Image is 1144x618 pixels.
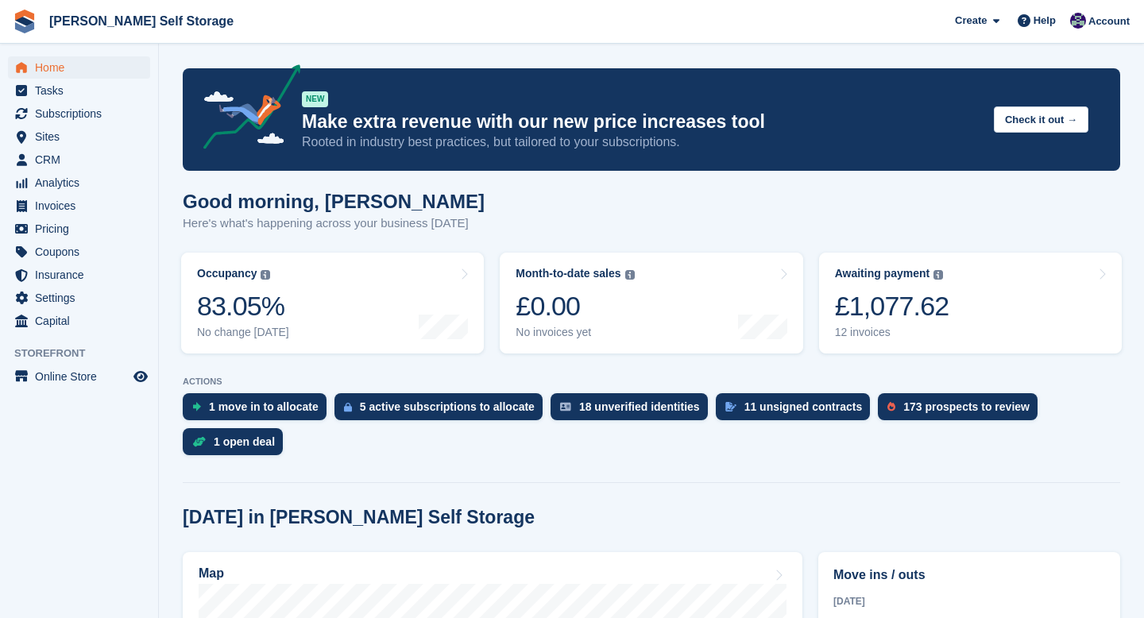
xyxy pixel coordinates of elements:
span: Coupons [35,241,130,263]
span: Pricing [35,218,130,240]
a: 5 active subscriptions to allocate [334,393,551,428]
p: ACTIONS [183,377,1120,387]
img: prospect-51fa495bee0391a8d652442698ab0144808aea92771e9ea1ae160a38d050c398.svg [887,402,895,411]
a: menu [8,287,150,309]
span: Subscriptions [35,102,130,125]
span: Analytics [35,172,130,194]
img: deal-1b604bf984904fb50ccaf53a9ad4b4a5d6e5aea283cecdc64d6e3604feb123c2.svg [192,436,206,447]
a: Preview store [131,367,150,386]
span: Settings [35,287,130,309]
img: contract_signature_icon-13c848040528278c33f63329250d36e43548de30e8caae1d1a13099fd9432cc5.svg [725,402,736,411]
a: Awaiting payment £1,077.62 12 invoices [819,253,1122,353]
span: Sites [35,126,130,148]
p: Here's what's happening across your business [DATE] [183,214,485,233]
img: Matthew Jones [1070,13,1086,29]
div: Month-to-date sales [516,267,620,280]
span: Online Store [35,365,130,388]
div: 173 prospects to review [903,400,1030,413]
a: menu [8,241,150,263]
span: CRM [35,149,130,171]
img: active_subscription_to_allocate_icon-d502201f5373d7db506a760aba3b589e785aa758c864c3986d89f69b8ff3... [344,402,352,412]
a: menu [8,126,150,148]
a: 173 prospects to review [878,393,1045,428]
a: Occupancy 83.05% No change [DATE] [181,253,484,353]
div: 11 unsigned contracts [744,400,863,413]
p: Rooted in industry best practices, but tailored to your subscriptions. [302,133,981,151]
img: price-adjustments-announcement-icon-8257ccfd72463d97f412b2fc003d46551f7dbcb40ab6d574587a9cd5c0d94... [190,64,301,155]
span: Create [955,13,987,29]
a: 1 open deal [183,428,291,463]
div: £1,077.62 [835,290,949,323]
span: Account [1088,14,1130,29]
a: menu [8,218,150,240]
button: Check it out → [994,106,1088,133]
span: Help [1034,13,1056,29]
div: No change [DATE] [197,326,289,339]
div: 83.05% [197,290,289,323]
div: 1 move in to allocate [209,400,319,413]
div: NEW [302,91,328,107]
a: menu [8,79,150,102]
a: menu [8,172,150,194]
div: Occupancy [197,267,257,280]
a: menu [8,195,150,217]
a: menu [8,365,150,388]
h1: Good morning, [PERSON_NAME] [183,191,485,212]
a: [PERSON_NAME] Self Storage [43,8,240,34]
a: 18 unverified identities [551,393,716,428]
div: 5 active subscriptions to allocate [360,400,535,413]
a: Month-to-date sales £0.00 No invoices yet [500,253,802,353]
div: £0.00 [516,290,634,323]
div: 1 open deal [214,435,275,448]
a: menu [8,56,150,79]
a: menu [8,264,150,286]
img: icon-info-grey-7440780725fd019a000dd9b08b2336e03edf1995a4989e88bcd33f0948082b44.svg [261,270,270,280]
img: icon-info-grey-7440780725fd019a000dd9b08b2336e03edf1995a4989e88bcd33f0948082b44.svg [933,270,943,280]
span: Home [35,56,130,79]
div: Awaiting payment [835,267,930,280]
a: 1 move in to allocate [183,393,334,428]
img: stora-icon-8386f47178a22dfd0bd8f6a31ec36ba5ce8667c1dd55bd0f319d3a0aa187defe.svg [13,10,37,33]
span: Invoices [35,195,130,217]
img: verify_identity-adf6edd0f0f0b5bbfe63781bf79b02c33cf7c696d77639b501bdc392416b5a36.svg [560,402,571,411]
span: Capital [35,310,130,332]
span: Storefront [14,346,158,361]
span: Tasks [35,79,130,102]
a: 11 unsigned contracts [716,393,879,428]
div: No invoices yet [516,326,634,339]
div: [DATE] [833,594,1105,608]
a: menu [8,149,150,171]
h2: Move ins / outs [833,566,1105,585]
div: 12 invoices [835,326,949,339]
a: menu [8,102,150,125]
img: move_ins_to_allocate_icon-fdf77a2bb77ea45bf5b3d319d69a93e2d87916cf1d5bf7949dd705db3b84f3ca.svg [192,402,201,411]
p: Make extra revenue with our new price increases tool [302,110,981,133]
a: menu [8,310,150,332]
h2: [DATE] in [PERSON_NAME] Self Storage [183,507,535,528]
div: 18 unverified identities [579,400,700,413]
img: icon-info-grey-7440780725fd019a000dd9b08b2336e03edf1995a4989e88bcd33f0948082b44.svg [625,270,635,280]
h2: Map [199,566,224,581]
span: Insurance [35,264,130,286]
